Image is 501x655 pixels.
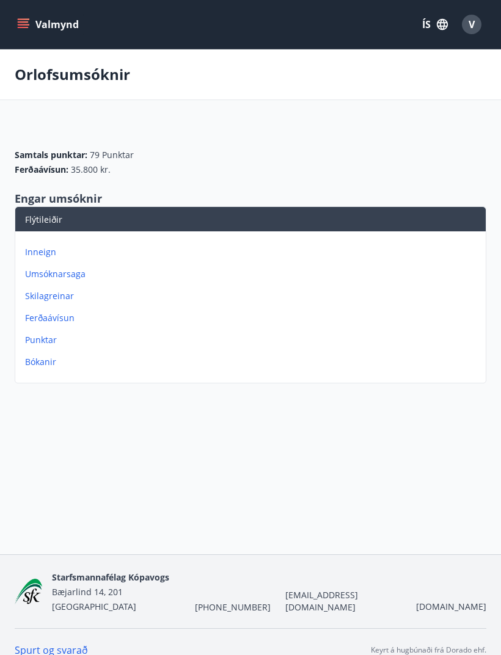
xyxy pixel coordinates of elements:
[15,579,42,605] img: x5MjQkxwhnYn6YREZUTEa9Q4KsBUeQdWGts9Dj4O.png
[25,268,481,280] p: Umsóknarsaga
[416,601,486,612] a: [DOMAIN_NAME]
[25,246,481,258] p: Inneign
[52,586,136,612] span: Bæjarlind 14, 201 [GEOGRAPHIC_DATA]
[15,13,84,35] button: menu
[25,312,481,324] p: Ferðaávísun
[15,149,87,161] span: Samtals punktar :
[15,191,102,206] span: Engar umsóknir
[25,290,481,302] p: Skilagreinar
[25,214,62,225] span: Flýtileiðir
[15,64,130,85] p: Orlofsumsóknir
[285,589,401,613] span: [EMAIL_ADDRESS][DOMAIN_NAME]
[415,13,455,35] button: ÍS
[71,164,111,176] span: 35.800 kr.
[25,334,481,346] p: Punktar
[457,10,486,39] button: V
[469,18,475,31] span: V
[90,149,134,161] span: 79 Punktar
[15,164,68,176] span: Ferðaávísun :
[52,571,169,583] span: Starfsmannafélag Kópavogs
[195,601,271,613] span: [PHONE_NUMBER]
[25,356,481,368] p: Bókanir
